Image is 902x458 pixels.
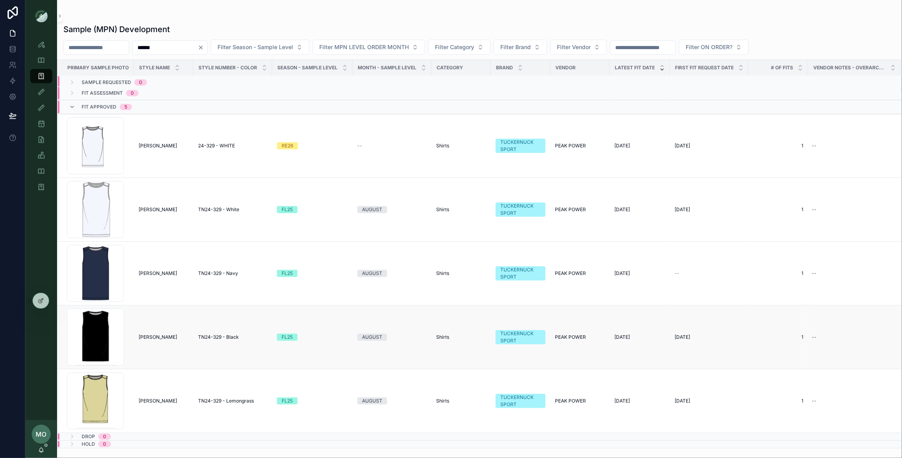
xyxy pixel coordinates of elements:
a: 24-329 - WHITE [198,143,267,149]
a: FL25 [277,397,348,405]
span: PEAK POWER [555,206,586,213]
span: Style Name [139,65,170,71]
a: [DATE] [614,270,665,277]
div: FL25 [282,270,293,277]
a: -- [809,203,891,216]
span: [DATE] [614,143,630,149]
div: RE26 [282,142,293,149]
div: AUGUST [362,334,382,341]
div: FL25 [282,206,293,213]
div: TUCKERNUCK SPORT [500,330,541,344]
img: App logo [35,10,48,22]
span: PEAK POWER [555,270,586,277]
span: Season - Sample Level [277,65,338,71]
a: FL25 [277,206,348,213]
div: AUGUST [362,206,382,213]
span: Vendor [555,65,576,71]
div: AUGUST [362,397,382,405]
a: Shirts [436,398,486,404]
div: -- [812,270,816,277]
span: MO [36,429,47,439]
div: TUCKERNUCK SPORT [500,139,541,153]
a: TUCKERNUCK SPORT [496,202,545,217]
span: [PERSON_NAME] [139,334,177,340]
span: Vendor Notes - Overarching [813,65,886,71]
button: Select Button [679,40,749,55]
button: Select Button [428,40,490,55]
span: [DATE] [675,206,690,213]
div: 0 [103,441,106,447]
span: # of Fits [771,65,793,71]
a: TUCKERNUCK SPORT [496,139,545,153]
a: AUGUST [357,334,427,341]
span: [DATE] [614,334,630,340]
div: -- [812,334,816,340]
a: PEAK POWER [555,398,605,404]
span: PEAK POWER [555,143,586,149]
a: 1 [753,206,803,213]
span: 1 [753,270,803,277]
div: scrollable content [25,32,57,204]
a: TUCKERNUCK SPORT [496,330,545,344]
span: Category [437,65,463,71]
span: TN24-329 - Black [198,334,239,340]
span: Fit Approved [82,104,116,110]
div: 0 [131,90,134,96]
div: TUCKERNUCK SPORT [500,266,541,281]
a: -- [675,270,744,277]
span: Shirts [436,334,449,340]
span: TN24-329 - Navy [198,270,238,277]
a: [DATE] [675,334,744,340]
a: 1 [753,334,803,340]
a: AUGUST [357,206,427,213]
span: [PERSON_NAME] [139,398,177,404]
span: [DATE] [614,398,630,404]
button: Select Button [211,40,309,55]
span: -- [675,270,679,277]
a: [PERSON_NAME] [139,398,189,404]
span: [PERSON_NAME] [139,143,177,149]
span: 24-329 - WHITE [198,143,235,149]
a: [DATE] [614,398,665,404]
span: [DATE] [675,334,690,340]
div: 0 [103,433,106,440]
span: TN24-329 - Lemongrass [198,398,254,404]
span: Filter Category [435,43,474,51]
span: Sample Requested [82,80,131,86]
a: TUCKERNUCK SPORT [496,394,545,408]
span: First Fit Request Date [675,65,734,71]
a: PEAK POWER [555,143,605,149]
div: 0 [139,80,142,86]
a: -- [809,139,891,152]
div: AUGUST [362,270,382,277]
a: Shirts [436,206,486,213]
h1: Sample (MPN) Development [63,24,170,35]
a: 1 [753,398,803,404]
a: -- [357,143,427,149]
a: PEAK POWER [555,334,605,340]
a: [PERSON_NAME] [139,143,189,149]
span: Shirts [436,270,449,277]
button: Select Button [550,40,607,55]
span: Shirts [436,206,449,213]
span: [DATE] [675,143,690,149]
a: PEAK POWER [555,270,605,277]
a: Shirts [436,334,486,340]
div: -- [812,206,816,213]
a: -- [809,267,891,280]
span: Brand [496,65,513,71]
span: [DATE] [614,206,630,213]
a: [DATE] [614,206,665,213]
span: -- [357,143,362,149]
a: TN24-329 - White [198,206,267,213]
div: 5 [124,104,127,110]
a: RE26 [277,142,348,149]
a: TN24-329 - Navy [198,270,267,277]
div: TUCKERNUCK SPORT [500,394,541,408]
a: -- [809,395,891,407]
div: FL25 [282,334,293,341]
span: [PERSON_NAME] [139,206,177,213]
a: FL25 [277,334,348,341]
